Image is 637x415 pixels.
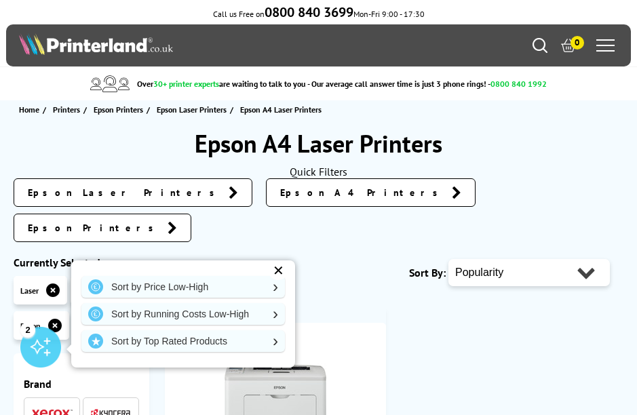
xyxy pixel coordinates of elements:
[240,104,322,115] span: Epson A4 Laser Printers
[94,102,147,117] a: Epson Printers
[81,303,285,325] a: Sort by Running Costs Low-High
[14,214,191,242] a: Epson Printers
[19,102,43,117] a: Home
[265,3,353,21] b: 0800 840 3699
[153,79,219,89] span: 30+ printer experts
[94,102,143,117] span: Epson Printers
[20,285,39,296] span: Laser
[19,33,173,55] img: Printerland Logo
[20,321,41,331] span: Epson
[20,322,35,337] div: 2
[137,79,305,89] span: Over are waiting to talk to you
[53,102,80,117] span: Printers
[81,330,285,352] a: Sort by Top Rated Products
[53,102,83,117] a: Printers
[561,38,576,53] a: 0
[265,9,353,19] a: 0800 840 3699
[280,186,445,199] span: Epson A4 Printers
[571,36,584,50] span: 0
[24,377,139,391] div: Brand
[14,256,149,269] div: Currently Selected
[157,102,230,117] a: Epson Laser Printers
[14,165,623,178] div: Quick Filters
[269,261,288,280] div: ✕
[533,38,547,53] a: Search
[490,79,547,89] span: 0800 840 1992
[14,178,252,207] a: Epson Laser Printers
[81,276,285,298] a: Sort by Price Low-High
[28,221,161,235] span: Epson Printers
[28,186,222,199] span: Epson Laser Printers
[14,127,623,159] h1: Epson A4 Laser Printers
[266,178,476,207] a: Epson A4 Printers
[307,79,547,89] span: - Our average call answer time is just 3 phone rings! -
[409,266,446,279] span: Sort By:
[157,102,227,117] span: Epson Laser Printers
[19,33,318,58] a: Printerland Logo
